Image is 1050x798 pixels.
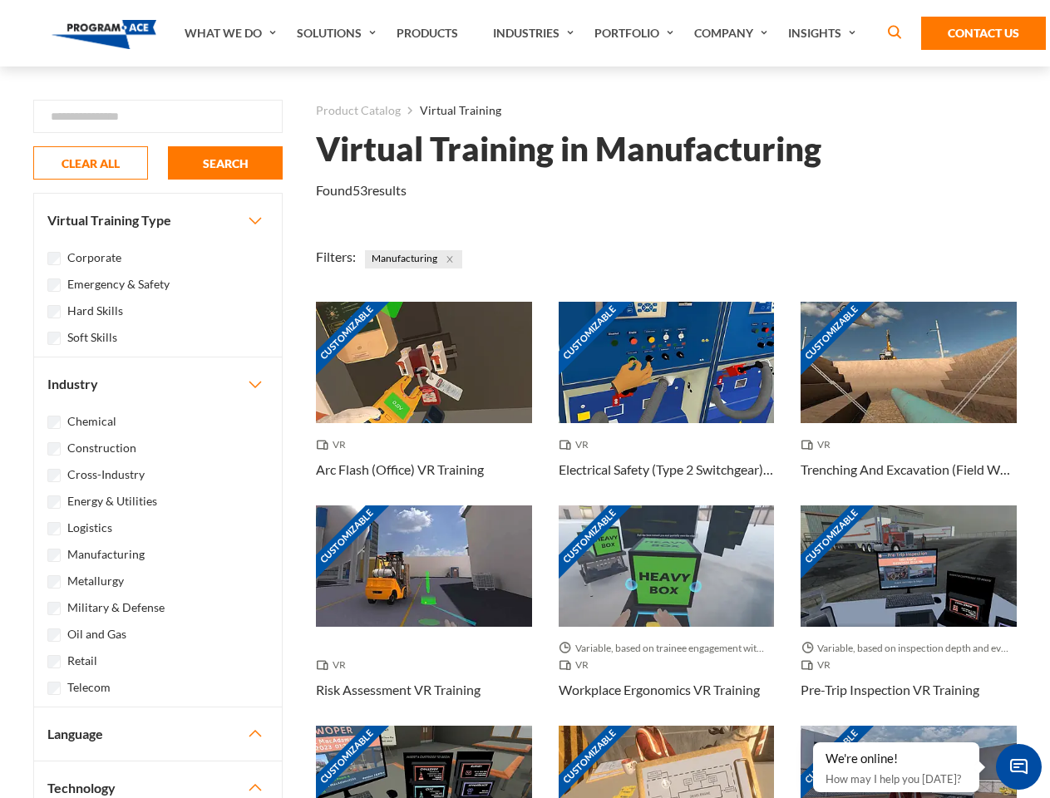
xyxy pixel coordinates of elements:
span: VR [801,436,837,453]
input: Logistics [47,522,61,535]
span: VR [559,657,595,673]
img: Program-Ace [52,20,157,49]
input: Manufacturing [47,549,61,562]
a: Customizable Thumbnail - Electrical Safety (Type 2 Switchgear) VR Training VR Electrical Safety (... [559,302,775,505]
input: Energy & Utilities [47,495,61,509]
label: Chemical [67,412,116,431]
label: Military & Defense [67,598,165,617]
a: Customizable Thumbnail - Arc Flash (Office) VR Training VR Arc Flash (Office) VR Training [316,302,532,505]
span: VR [801,657,837,673]
h3: Trenching And Excavation (Field Work) VR Training [801,460,1017,480]
input: Cross-Industry [47,469,61,482]
span: VR [316,657,352,673]
p: Found results [316,180,407,200]
label: Logistics [67,519,112,537]
input: Chemical [47,416,61,429]
input: Hard Skills [47,305,61,318]
span: Filters: [316,249,356,264]
h3: Electrical Safety (Type 2 Switchgear) VR Training [559,460,775,480]
label: Corporate [67,249,121,267]
a: Contact Us [921,17,1046,50]
input: Soft Skills [47,332,61,345]
li: Virtual Training [401,100,501,121]
label: Retail [67,652,97,670]
input: Military & Defense [47,602,61,615]
span: Chat Widget [996,744,1042,790]
span: VR [316,436,352,453]
h3: Workplace Ergonomics VR Training [559,680,760,700]
a: Customizable Thumbnail - Risk Assessment VR Training VR Risk Assessment VR Training [316,505,532,726]
a: Customizable Thumbnail - Trenching And Excavation (Field Work) VR Training VR Trenching And Excav... [801,302,1017,505]
label: Energy & Utilities [67,492,157,510]
a: Product Catalog [316,100,401,121]
input: Construction [47,442,61,456]
h3: Pre-Trip Inspection VR Training [801,680,979,700]
button: Language [34,707,282,761]
label: Manufacturing [67,545,145,564]
div: We're online! [826,751,967,767]
a: Customizable Thumbnail - Workplace Ergonomics VR Training Variable, based on trainee engagement w... [559,505,775,726]
h3: Risk Assessment VR Training [316,680,481,700]
label: Telecom [67,678,111,697]
span: Manufacturing [365,250,462,268]
input: Metallurgy [47,575,61,589]
input: Oil and Gas [47,628,61,642]
button: Industry [34,357,282,411]
label: Emergency & Safety [67,275,170,293]
label: Soft Skills [67,328,117,347]
h3: Arc Flash (Office) VR Training [316,460,484,480]
h1: Virtual Training in Manufacturing [316,135,821,164]
a: Customizable Thumbnail - Pre-Trip Inspection VR Training Variable, based on inspection depth and ... [801,505,1017,726]
button: Close [441,250,459,268]
span: VR [559,436,595,453]
button: Virtual Training Type [34,194,282,247]
input: Retail [47,655,61,668]
label: Oil and Gas [67,625,126,643]
button: CLEAR ALL [33,146,148,180]
label: Cross-Industry [67,465,145,484]
input: Telecom [47,682,61,695]
span: Variable, based on trainee engagement with exercises. [559,640,775,657]
p: How may I help you [DATE]? [826,769,967,789]
label: Hard Skills [67,302,123,320]
input: Corporate [47,252,61,265]
label: Construction [67,439,136,457]
input: Emergency & Safety [47,278,61,292]
label: Metallurgy [67,572,124,590]
span: Variable, based on inspection depth and event interaction. [801,640,1017,657]
em: 53 [352,182,367,198]
nav: breadcrumb [316,100,1017,121]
